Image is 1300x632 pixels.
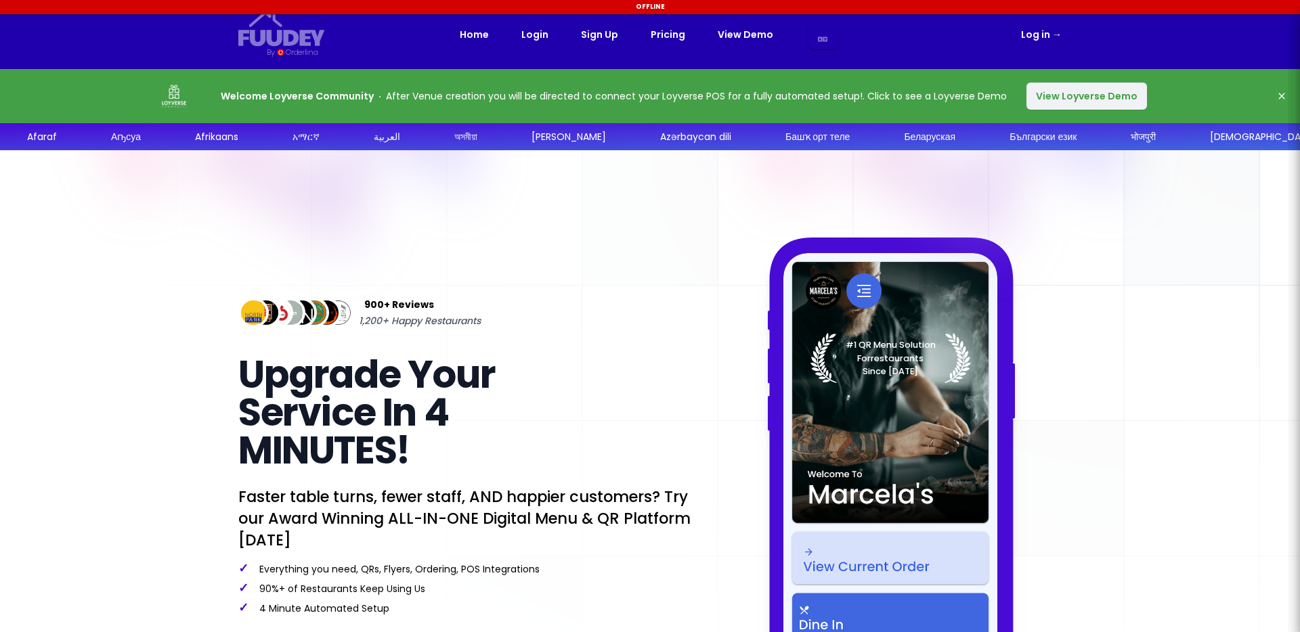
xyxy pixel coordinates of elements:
[251,298,281,328] img: Review Img
[238,298,269,328] img: Review Img
[359,313,481,329] span: 1,200+ Happy Restaurants
[299,298,330,328] img: Review Img
[286,47,318,58] div: Orderlina
[1131,130,1156,144] div: भोजपुरी
[195,130,238,144] div: Afrikaans
[238,599,248,616] span: ✓
[287,298,318,328] img: Review Img
[221,88,1007,104] p: After Venue creation you will be directed to connect your Loyverse POS for a fully automated setu...
[651,26,685,43] a: Pricing
[1021,26,1062,43] a: Log in
[238,562,693,576] p: Everything you need, QRs, Flyers, Ordering, POS Integrations
[238,560,248,577] span: ✓
[785,130,850,144] div: Башҡорт теле
[460,26,489,43] a: Home
[532,130,606,144] div: [PERSON_NAME]
[374,130,400,144] div: العربية
[660,130,731,144] div: Azərbaycan dili
[275,298,305,328] img: Review Img
[292,130,320,144] div: አማርኛ
[323,298,353,328] img: Review Img
[263,298,293,328] img: Review Img
[718,26,773,43] a: View Demo
[238,486,693,551] p: Faster table turns, fewer staff, AND happier customers? Try our Award Winning ALL-IN-ONE Digital ...
[238,581,693,595] p: 90%+ of Restaurants Keep Using Us
[267,47,274,58] div: By
[221,89,374,103] strong: Welcome Loyverse Community
[521,26,548,43] a: Login
[238,601,693,615] p: 4 Minute Automated Setup
[904,130,955,144] div: Беларуская
[2,2,1298,12] div: Offline
[238,11,325,47] svg: {/* Added fill="currentColor" here */} {/* This rectangle defines the background. Its explicit fi...
[454,130,477,144] div: অসমীয়া
[581,26,618,43] a: Sign Up
[810,333,971,383] img: Laurel
[364,296,434,313] span: 900+ Reviews
[311,298,342,328] img: Review Img
[1010,130,1077,144] div: Български език
[111,130,141,144] div: Аҧсуа
[238,348,495,477] span: Upgrade Your Service In 4 MINUTES!
[238,579,248,596] span: ✓
[27,130,57,144] div: Afaraf
[1026,83,1147,110] button: View Loyverse Demo
[1052,28,1062,41] span: →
